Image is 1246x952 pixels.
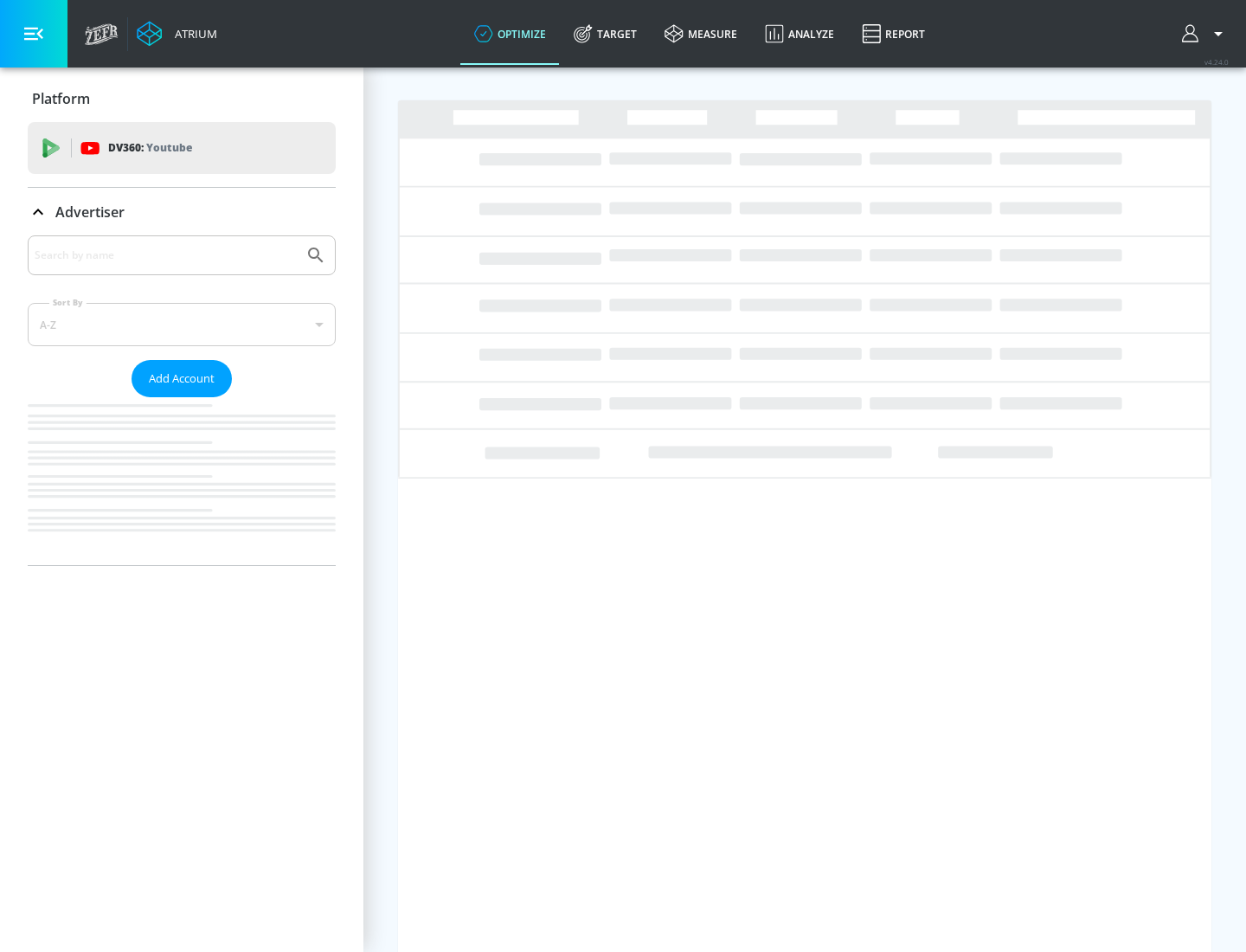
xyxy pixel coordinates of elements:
p: Youtube [146,138,192,157]
div: Advertiser [28,235,336,565]
div: DV360: Youtube [28,122,336,174]
div: A-Z [28,303,336,346]
p: DV360: [108,138,192,158]
p: Advertiser [55,203,125,222]
label: Sort By [49,297,87,308]
div: Atrium [168,26,217,42]
button: Add Account [132,360,232,397]
a: measure [651,3,751,65]
div: Platform [28,74,336,123]
a: Report [848,3,939,65]
input: Search by name [35,244,297,267]
a: Target [560,3,651,65]
div: Advertiser [28,188,336,236]
nav: list of Advertiser [28,397,336,565]
a: optimize [460,3,560,65]
a: Analyze [751,3,848,65]
span: Add Account [149,369,215,389]
a: Atrium [137,21,217,47]
span: v 4.24.0 [1204,57,1229,67]
p: Platform [32,89,90,108]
